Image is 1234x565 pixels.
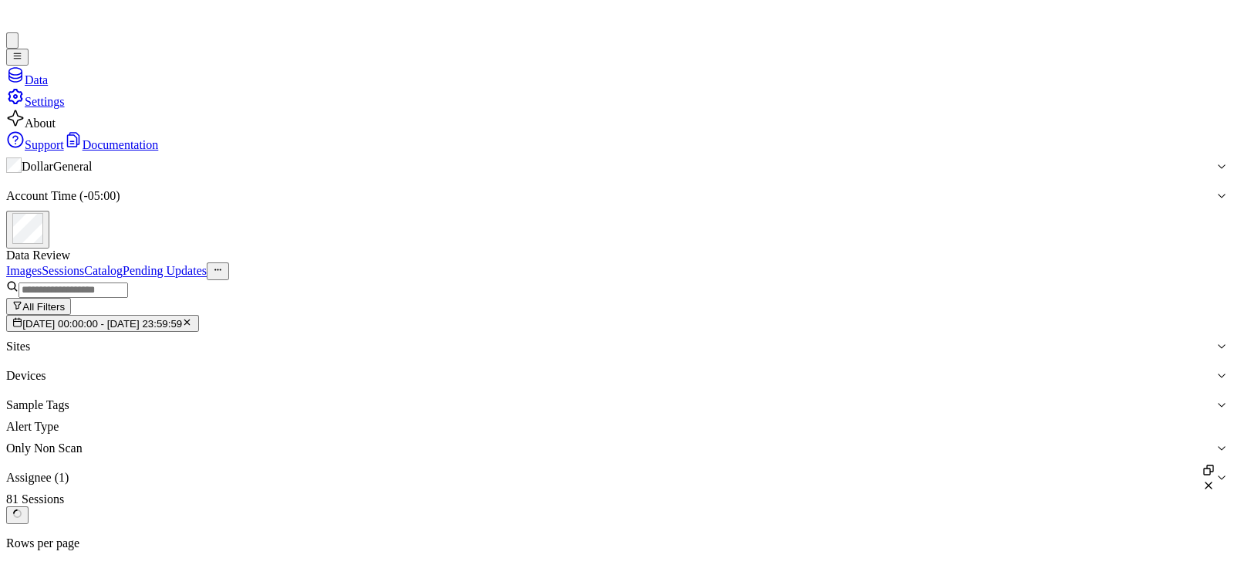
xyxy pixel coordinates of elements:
a: Images [6,265,42,278]
a: Sessions [42,265,84,278]
a: Catalog [84,265,123,278]
button: All Filters [6,298,71,315]
span: 81 Sessions [6,492,64,506]
span: About [25,117,56,130]
button: [DATE] 00:00:00 - [DATE] 23:59:59 [6,315,199,332]
span: Documentation [83,138,159,151]
button: Toggle Navigation [6,49,29,66]
span: Settings [25,95,65,108]
span: [DATE] 00:00:00 - [DATE] 23:59:59 [22,318,182,330]
a: Pending Updates [123,265,207,278]
a: Data [6,73,48,86]
span: Support [25,138,64,151]
a: Settings [6,95,65,108]
div: Data Review [6,249,1228,262]
a: Support [6,138,64,151]
p: Rows per page [6,536,1228,550]
span: Data [25,73,48,86]
label: Alert Type [6,420,59,433]
a: Documentation [64,138,159,151]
